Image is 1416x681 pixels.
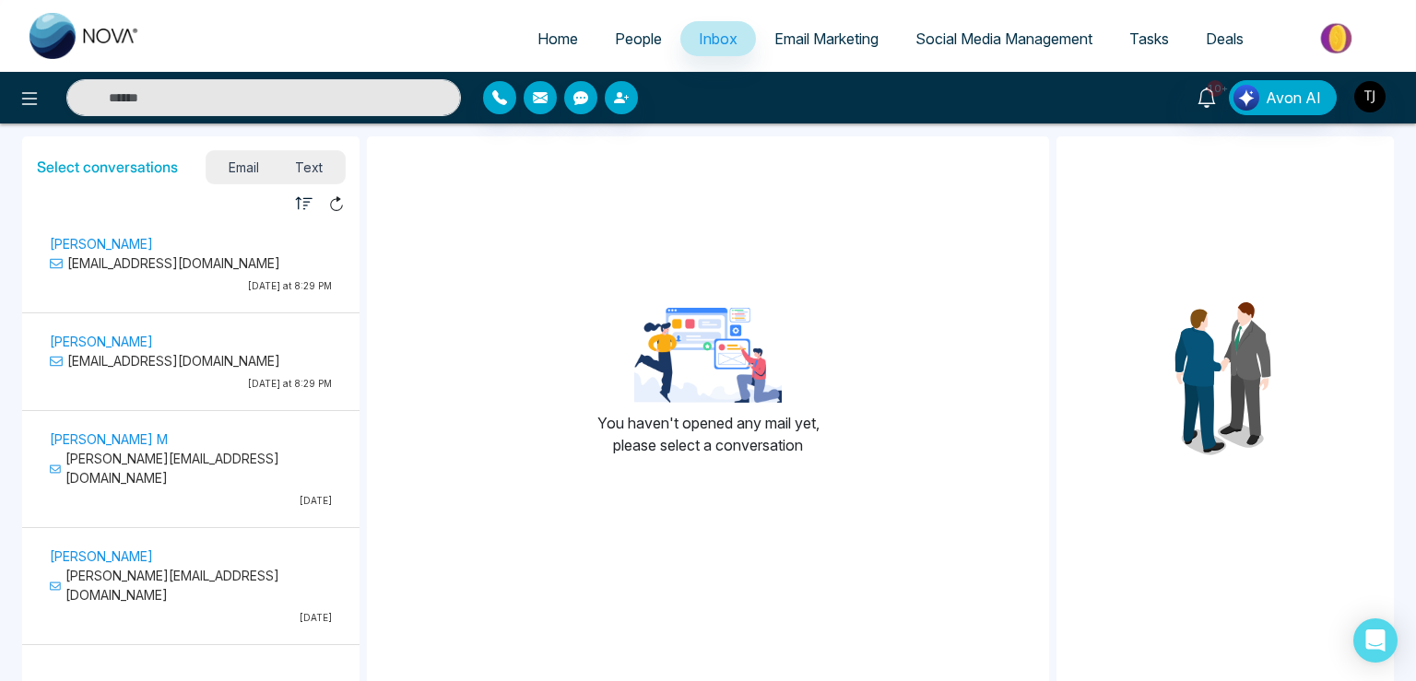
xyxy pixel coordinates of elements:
[50,377,332,391] p: [DATE] at 8:29 PM
[1271,18,1405,59] img: Market-place.gif
[699,29,737,48] span: Inbox
[50,566,332,605] p: [PERSON_NAME][EMAIL_ADDRESS][DOMAIN_NAME]
[50,234,332,253] p: [PERSON_NAME]
[50,449,332,487] p: [PERSON_NAME][EMAIL_ADDRESS][DOMAIN_NAME]
[756,21,897,56] a: Email Marketing
[597,412,820,456] p: You haven't opened any mail yet, please select a conversation
[210,155,277,180] span: Email
[50,253,332,273] p: [EMAIL_ADDRESS][DOMAIN_NAME]
[615,29,662,48] span: People
[50,332,332,351] p: [PERSON_NAME]
[50,611,332,625] p: [DATE]
[50,351,332,370] p: [EMAIL_ADDRESS][DOMAIN_NAME]
[29,13,140,59] img: Nova CRM Logo
[37,159,178,176] h5: Select conversations
[50,279,332,293] p: [DATE] at 8:29 PM
[1354,81,1386,112] img: User Avatar
[1207,80,1223,97] span: 10+
[50,494,332,508] p: [DATE]
[915,29,1092,48] span: Social Media Management
[277,155,342,180] span: Text
[596,21,680,56] a: People
[50,546,332,566] p: [PERSON_NAME]
[1233,85,1259,111] img: Lead Flow
[1353,618,1398,663] div: Open Intercom Messenger
[50,429,332,449] p: [PERSON_NAME] M
[1129,29,1169,48] span: Tasks
[1111,21,1187,56] a: Tasks
[1206,29,1244,48] span: Deals
[1266,87,1321,109] span: Avon AI
[537,29,578,48] span: Home
[634,308,782,403] img: landing-page-for-google-ads-3.png
[774,29,879,48] span: Email Marketing
[1187,21,1262,56] a: Deals
[1229,80,1337,115] button: Avon AI
[680,21,756,56] a: Inbox
[897,21,1111,56] a: Social Media Management
[519,21,596,56] a: Home
[1185,80,1229,112] a: 10+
